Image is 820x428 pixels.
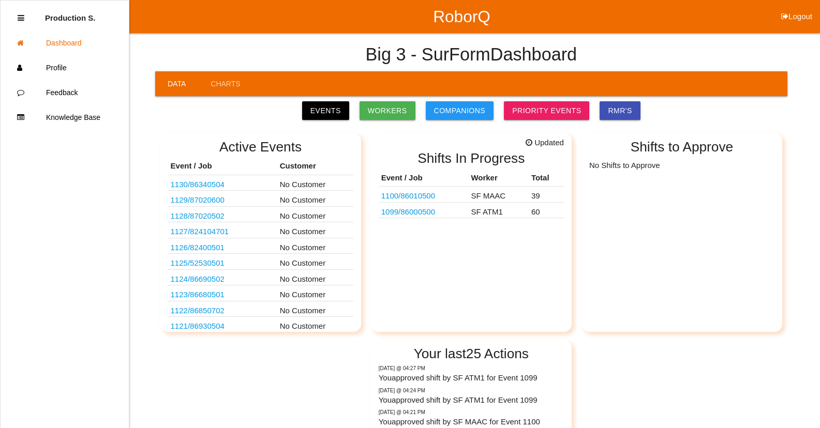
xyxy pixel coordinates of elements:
[468,202,529,218] td: SF ATM1
[379,202,469,218] td: 0CD00020 STELLANTIS LB BEV HALF SHAFT
[171,322,225,330] a: 1121/86930504
[168,301,277,317] td: HF55G TN1934 TRAY
[277,269,353,285] td: No Customer
[529,187,564,203] td: 39
[277,238,353,254] td: No Customer
[589,158,774,171] p: No Shifts to Approve
[529,170,564,187] th: Total
[277,301,353,317] td: No Customer
[168,285,277,301] td: D1024160 - DEKA BATTERY
[379,202,564,218] tr: 0CD00020 STELLANTIS LB BEV HALF SHAFT
[360,101,415,120] a: Workers
[1,105,129,130] a: Knowledge Base
[168,175,277,191] td: 86340504
[277,206,353,222] td: No Customer
[526,137,564,149] span: Updated
[379,408,564,416] p: Today @ 04:21 PM
[171,274,225,283] a: 1124/86690502
[171,243,225,252] a: 1126/82400501
[171,290,225,299] a: 1123/86680501
[277,175,353,191] td: No Customer
[379,187,564,203] tr: 0CD00022 LB BEV HALF SHAF PACKAGING
[379,187,469,203] td: 0CD00022 LB BEV HALF SHAF PACKAGING
[379,387,564,394] p: Today @ 04:24 PM
[168,222,277,238] td: D1003101R04 - FAURECIA TOP PAD LID
[379,394,564,406] p: You approved shift by SF ATM1 for Event 1099
[171,211,225,220] a: 1128/87020502
[168,317,277,333] td: TN1933 HF55M STATOR CORE
[504,101,589,120] a: Priority Events
[426,101,494,120] a: Companions
[468,170,529,187] th: Worker
[277,158,353,175] th: Customer
[171,195,225,204] a: 1129/87020600
[1,30,129,55] a: Dashboard
[171,258,225,267] a: 1125/52530501
[45,6,96,22] p: Production Shifts
[379,151,564,166] h2: Shifts In Progress
[381,207,435,216] a: 1099/86000500
[366,45,577,65] h4: Big 3 - SurForm Dashboard
[198,71,252,96] a: Charts
[379,170,469,187] th: Event / Job
[529,202,564,218] td: 60
[277,317,353,333] td: No Customer
[277,222,353,238] td: No Customer
[171,180,225,189] a: 1130/86340504
[168,206,277,222] td: HONDA T90X
[379,372,564,384] p: You approved shift by SF ATM1 for Event 1099
[168,140,353,155] h2: Active Events
[155,71,198,96] a: Data
[168,254,277,270] td: HEMI COVER TIMING CHAIN VAC TRAY 0CD86761
[468,187,529,203] td: SF MAAC
[277,285,353,301] td: No Customer
[168,269,277,285] td: D104465 - DEKA BATTERY - MEXICO
[1,55,129,80] a: Profile
[168,158,277,175] th: Event / Job
[277,254,353,270] td: No Customer
[168,238,277,254] td: D1003101R04 - FAURECIA TOP PAD TRAY
[379,364,564,372] p: Today @ 04:27 PM
[1,80,129,105] a: Feedback
[18,6,24,30] div: Close
[379,346,564,361] h2: Your last 25 Actions
[277,191,353,207] td: No Customer
[589,140,774,155] h2: Shifts to Approve
[168,191,277,207] td: HONDA T90X SF 45 X 48 PALLETS
[379,416,564,428] p: You approved shift by SF MAAC for Event 1100
[381,191,435,200] a: 1100/86010500
[302,101,349,120] a: Events
[171,306,225,315] a: 1122/86850702
[171,227,229,236] a: 1127/824104701
[600,101,640,120] a: RMR's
